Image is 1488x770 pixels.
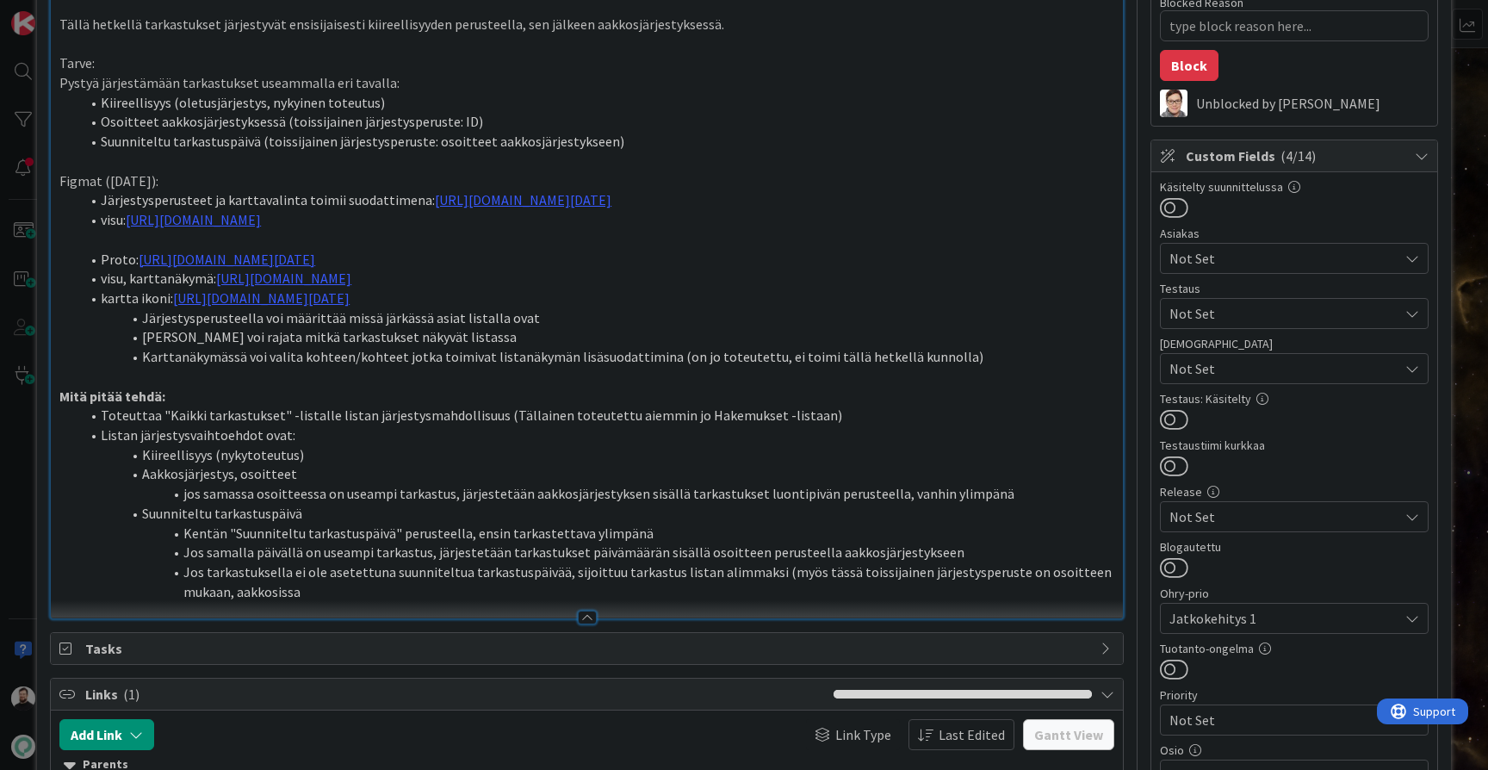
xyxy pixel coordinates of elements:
[1160,643,1429,655] div: Tuotanto-ongelma
[1186,146,1406,166] span: Custom Fields
[1160,486,1429,498] div: Release
[80,406,1114,425] li: Toteuttaa "Kaikki tarkastukset" -listalle listan järjestysmahdollisuus (Tällainen toteutettu aiem...
[939,724,1005,745] span: Last Edited
[1023,719,1114,750] button: Gantt View
[1160,744,1429,756] div: Osio
[59,53,1114,73] p: Tarve:
[59,388,165,405] strong: Mitä pitää tehdä:
[59,15,1114,34] p: Tällä hetkellä tarkastukset järjestyvät ensisijaisesti kiireellisyyden perusteella, sen jälkeen a...
[36,3,78,23] span: Support
[85,684,825,705] span: Links
[835,724,891,745] span: Link Type
[908,719,1014,750] button: Last Edited
[80,464,1114,484] li: Aakkosjärjestys, osoitteet
[435,191,611,208] a: [URL][DOMAIN_NAME][DATE]
[1160,283,1429,295] div: Testaus
[80,347,1114,367] li: Karttanäkymässä voi valita kohteen/kohteet jotka toimivat listanäkymän lisäsuodattimina (on jo to...
[59,73,1114,93] p: Pystyä järjestämään tarkastukset useammalla eri tavalla:
[1160,689,1429,701] div: Priority
[80,543,1114,562] li: Jos samalla päivällä on useampi tarkastus, järjestetään tarkastukset päivämäärän sisällä osoittee...
[80,112,1114,132] li: Osoitteet aakkosjärjestyksessä (toissijainen järjestysperuste: ID)
[123,686,139,703] span: ( 1 )
[80,308,1114,328] li: Järjestysperusteella voi määrittää missä järkässä asiat listalla ovat
[1160,50,1218,81] button: Block
[1169,358,1398,379] span: Not Set
[80,269,1114,289] li: visu, karttanäkymä:
[173,289,350,307] a: [URL][DOMAIN_NAME][DATE]
[80,504,1114,524] li: Suunniteltu tarkastuspäivä
[1169,248,1398,269] span: Not Set
[80,250,1114,270] li: Proto:
[216,270,351,287] a: [URL][DOMAIN_NAME]
[80,210,1114,230] li: visu:
[85,638,1092,659] span: Tasks
[1169,606,1390,630] span: Jatkokehitys 1
[126,211,261,228] a: [URL][DOMAIN_NAME]
[1160,338,1429,350] div: [DEMOGRAPHIC_DATA]
[1160,227,1429,239] div: Asiakas
[80,425,1114,445] li: Listan järjestysvaihtoehdot ovat:
[1160,587,1429,599] div: Ohry-prio
[80,132,1114,152] li: Suunniteltu tarkastuspäivä (toissijainen järjestysperuste: osoitteet aakkosjärjestykseen)
[80,190,1114,210] li: Järjestysperusteet ja karttavalinta toimii suodattimena:
[59,719,154,750] button: Add Link
[1160,439,1429,451] div: Testaustiimi kurkkaa
[1160,90,1187,117] img: SM
[80,445,1114,465] li: Kiireellisyys (nykytoteutus)
[1280,147,1316,165] span: ( 4/14 )
[1169,708,1390,732] span: Not Set
[80,524,1114,543] li: Kentän "Suunniteltu tarkastuspäivä" perusteella, ensin tarkastettava ylimpänä
[1169,506,1398,527] span: Not Set
[1160,393,1429,405] div: Testaus: Käsitelty
[80,93,1114,113] li: Kiireellisyys (oletusjärjestys, nykyinen toteutus)
[139,251,315,268] a: [URL][DOMAIN_NAME][DATE]
[1196,96,1429,111] div: Unblocked by [PERSON_NAME]
[80,289,1114,308] li: kartta ikoni:
[1160,181,1429,193] div: Käsitelty suunnittelussa
[59,171,1114,191] p: Figmat ([DATE]):
[1160,541,1429,553] div: Blogautettu
[80,562,1114,601] li: Jos tarkastuksella ei ole asetettuna suunniteltua tarkastuspäivää, sijoittuu tarkastus listan ali...
[1169,303,1398,324] span: Not Set
[80,327,1114,347] li: [PERSON_NAME] voi rajata mitkä tarkastukset näkyvät listassa
[80,484,1114,504] li: jos samassa osoitteessa on useampi tarkastus, järjestetään aakkosjärjestyksen sisällä tarkastukse...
